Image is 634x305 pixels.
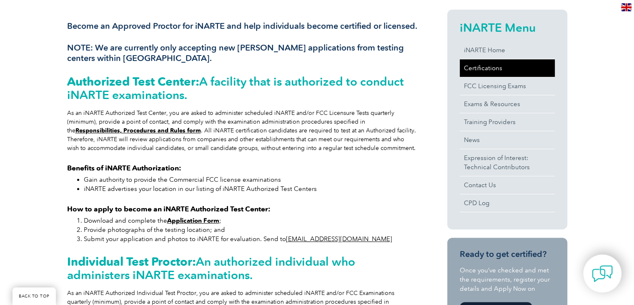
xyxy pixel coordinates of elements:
strong: How to apply to become an iNARTE Authorized Test Center: [67,205,271,213]
p: Once you’ve checked and met the requirements, register your details and Apply Now on [460,266,555,293]
a: [EMAIL_ADDRESS][DOMAIN_NAME] [286,235,392,243]
li: iNARTE advertises your location in our listing of iNARTE Authorized Test Centers [84,184,417,193]
a: News [460,131,555,149]
strong: Authorized Test Center: [67,74,199,89]
li: Gain authority to provide the Commercial FCC license examinations [84,175,417,184]
h2: A facility that is authorized to conduct iNARTE examinations. [67,75,417,102]
h3: NOTE: We are currently only accepting new [PERSON_NAME] applications from testing centers within ... [67,43,417,64]
img: contact-chat.png [592,263,613,284]
a: CPD Log [460,194,555,212]
a: Exams & Resources [460,95,555,113]
h2: An authorized individual who administers iNARTE examinations. [67,255,417,282]
img: en [621,3,631,11]
a: Responsibilities, Procedures and Rules form [75,127,201,134]
h3: Become an Approved Proctor for iNARTE and help individuals become certified or licensed. [67,21,417,31]
h3: Ready to get certified? [460,249,555,259]
li: Submit your application and photos to iNARTE for evaluation. Send to [84,234,417,244]
strong: Individual Test Proctor: [67,254,196,269]
div: As an iNARTE Authorized Test Center, you are asked to administer scheduled iNARTE and/or FCC Lice... [67,109,417,152]
a: FCC Licensing Exams [460,77,555,95]
a: Training Providers [460,113,555,131]
a: Application Form [167,217,219,224]
h2: iNARTE Menu [460,21,555,34]
li: Provide photographs of the testing location; and [84,225,417,234]
a: BACK TO TOP [13,287,56,305]
a: iNARTE Home [460,41,555,59]
a: Contact Us [460,176,555,194]
a: Certifications [460,59,555,77]
strong: Benefits of iNARTE Authorization: [67,164,181,172]
li: Download and complete the ; [84,216,417,225]
a: Expression of Interest:Technical Contributors [460,149,555,176]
